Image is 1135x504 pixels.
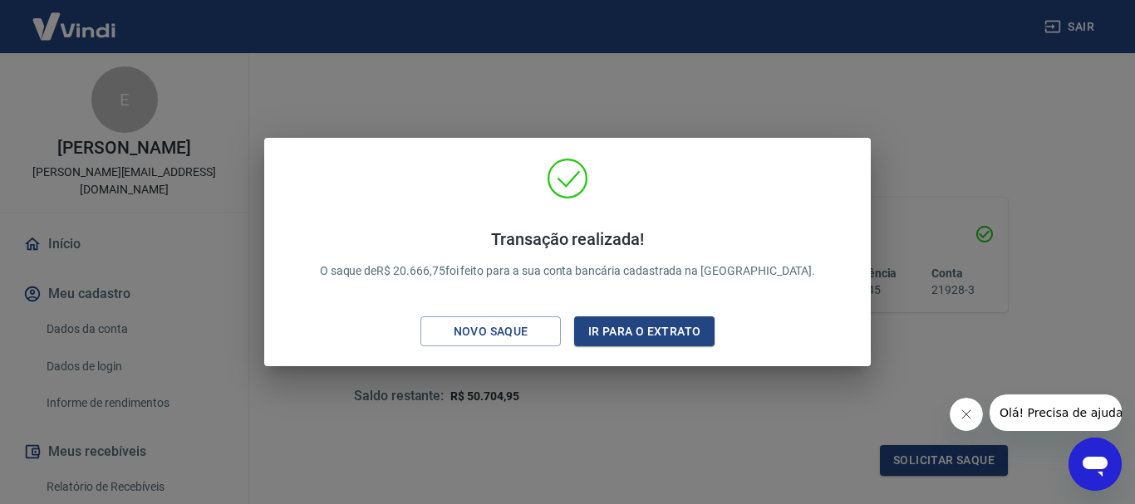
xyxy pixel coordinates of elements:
h4: Transação realizada! [320,229,816,249]
iframe: Mensagem da empresa [990,394,1122,431]
span: Olá! Precisa de ajuda? [10,12,140,25]
div: Novo saque [434,321,548,342]
iframe: Fechar mensagem [950,398,983,431]
p: O saque de R$ 20.666,75 foi feito para a sua conta bancária cadastrada na [GEOGRAPHIC_DATA]. [320,229,816,280]
button: Novo saque [420,316,561,347]
button: Ir para o extrato [574,316,715,347]
iframe: Botão para abrir a janela de mensagens [1069,438,1122,491]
